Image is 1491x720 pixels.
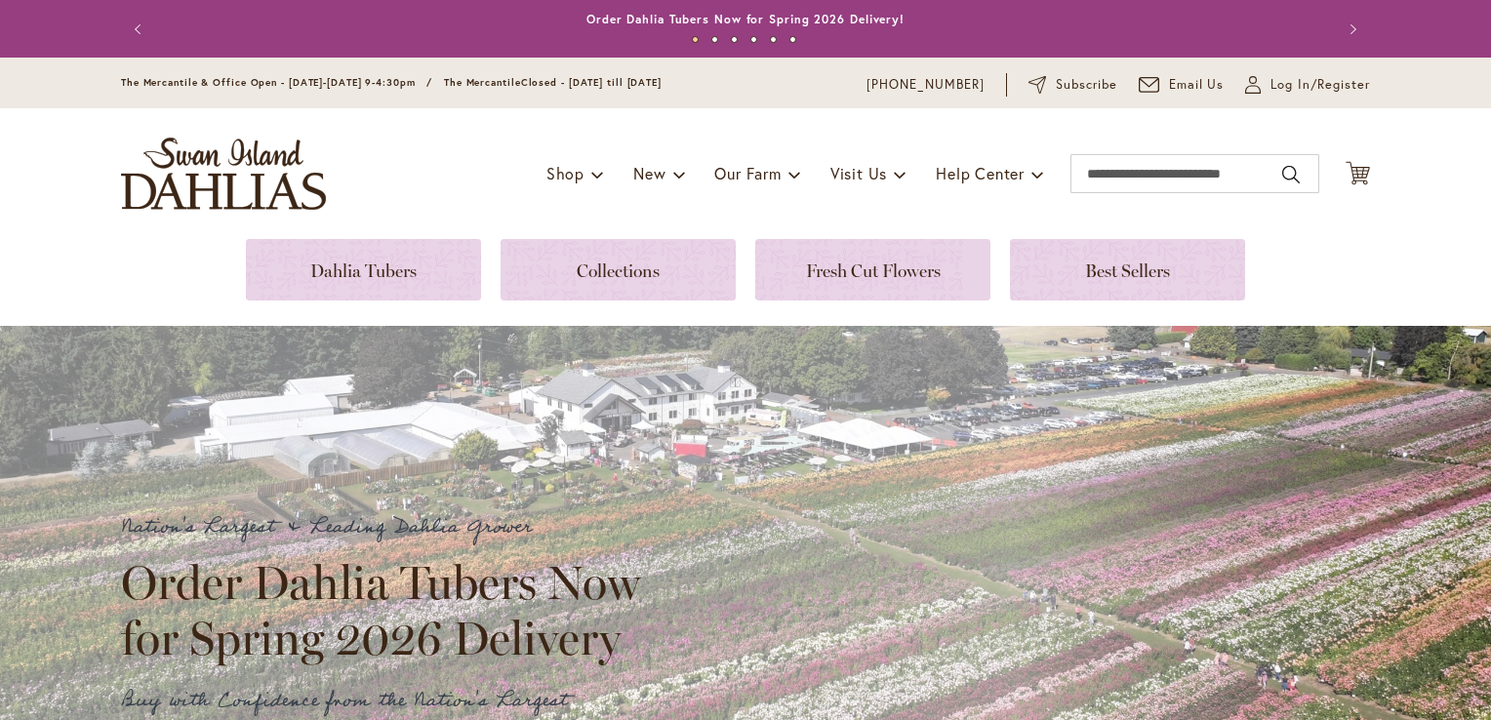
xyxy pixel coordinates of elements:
span: Visit Us [830,163,887,183]
span: Email Us [1169,75,1225,95]
a: [PHONE_NUMBER] [866,75,985,95]
button: 2 of 6 [711,36,718,43]
span: Help Center [936,163,1025,183]
span: Log In/Register [1270,75,1370,95]
button: 6 of 6 [789,36,796,43]
a: Order Dahlia Tubers Now for Spring 2026 Delivery! [586,12,905,26]
span: Our Farm [714,163,781,183]
button: Previous [121,10,160,49]
span: Subscribe [1056,75,1117,95]
a: store logo [121,138,326,210]
a: Subscribe [1028,75,1117,95]
p: Nation's Largest & Leading Dahlia Grower [121,511,658,543]
button: 5 of 6 [770,36,777,43]
button: 1 of 6 [692,36,699,43]
span: Shop [546,163,584,183]
button: Next [1331,10,1370,49]
span: Closed - [DATE] till [DATE] [521,76,662,89]
span: New [633,163,665,183]
button: 4 of 6 [750,36,757,43]
span: The Mercantile & Office Open - [DATE]-[DATE] 9-4:30pm / The Mercantile [121,76,521,89]
h2: Order Dahlia Tubers Now for Spring 2026 Delivery [121,555,658,664]
a: Log In/Register [1245,75,1370,95]
button: 3 of 6 [731,36,738,43]
a: Email Us [1139,75,1225,95]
